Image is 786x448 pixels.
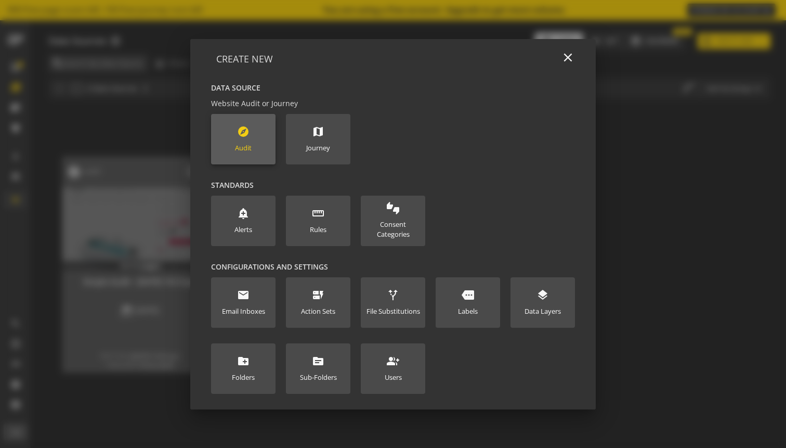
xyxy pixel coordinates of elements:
[536,289,549,301] mat-icon: layers
[237,207,250,220] mat-icon: add_alert
[387,289,399,301] mat-icon: alt_route
[366,220,420,239] div: Consent Categories
[237,289,250,301] mat-icon: email
[232,373,255,382] div: Folders
[387,355,399,367] mat-icon: group_add
[310,225,326,235] div: Rules
[211,262,575,272] div: Configurations and Settings
[237,125,250,138] mat-icon: explore
[312,355,324,367] mat-icon: source
[312,125,324,138] mat-icon: map
[366,306,420,316] div: File Substitutions
[312,207,324,220] mat-icon: straighten
[306,143,330,153] div: Journey
[211,83,575,93] div: Data Source
[234,225,252,235] div: Alerts
[312,289,324,301] mat-icon: dynamic_form
[300,373,337,382] div: Sub-Folders
[387,202,399,214] mat-icon: thumbs_up_down
[462,289,474,301] mat-icon: more
[216,54,273,65] h4: Create New
[237,355,250,367] mat-icon: create_new_folder
[301,306,335,316] div: Action Sets
[458,306,478,316] div: Labels
[235,143,252,153] div: Audit
[211,98,575,109] div: Website Audit or Journey
[222,306,265,316] div: Email Inboxes
[211,180,575,190] div: Standards
[561,50,575,65] mat-icon: close
[525,306,561,316] div: Data Layers
[385,373,402,382] div: Users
